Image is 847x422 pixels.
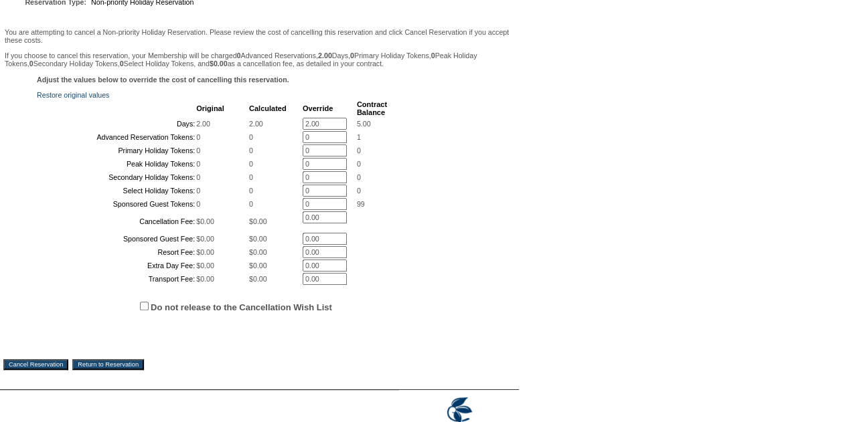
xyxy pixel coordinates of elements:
span: $0.00 [196,217,214,225]
span: $0.00 [249,275,267,283]
span: 0 [249,133,253,141]
td: Primary Holiday Tokens: [38,144,195,156]
b: Override [303,104,333,112]
span: 0 [357,160,361,168]
b: Original [196,104,224,112]
b: 0 [120,60,124,68]
b: Calculated [249,104,287,112]
td: Sponsored Guest Fee: [38,233,195,245]
span: 5.00 [357,120,371,128]
td: Extra Day Fee: [38,259,195,272]
span: 1 [357,133,361,141]
span: 2.00 [249,120,263,128]
td: Sponsored Guest Tokens: [38,198,195,210]
span: $0.00 [196,275,214,283]
td: Peak Holiday Tokens: [38,158,195,170]
b: 0 [350,51,354,60]
td: Resort Fee: [38,246,195,258]
input: Return to Reservation [72,359,144,370]
span: 0 [249,146,253,154]
td: Advanced Reservation Tokens: [38,131,195,143]
span: 0 [196,173,200,181]
td: Cancellation Fee: [38,211,195,231]
b: $0.00 [210,60,228,68]
span: 0 [196,146,200,154]
span: $0.00 [249,235,267,243]
span: 0 [357,187,361,195]
a: Restore original values [37,91,109,99]
span: 0 [249,173,253,181]
p: You are attempting to cancel a Non-priority Holiday Reservation. Please review the cost of cancel... [5,28,514,44]
span: 0 [196,187,200,195]
span: 0 [357,173,361,181]
span: $0.00 [249,261,267,270]
span: $0.00 [196,261,214,270]
b: Adjust the values below to override the cost of cancelling this reservation. [37,76,289,84]
td: Transport Fee: [38,273,195,285]
span: 0 [196,133,200,141]
span: $0.00 [249,248,267,256]
span: 0 [249,200,253,208]
b: 0 [237,51,241,60]
span: 99 [357,200,365,208]
label: Do not release to the Cancellation Wish List [151,302,332,312]
b: Contract Balance [357,100,387,116]
b: 2.00 [318,51,332,60]
span: $0.00 [196,235,214,243]
b: 0 [29,60,33,68]
input: Cancel Reservation [3,359,68,370]
td: Days: [38,118,195,130]
b: 0 [431,51,435,60]
span: 2.00 [196,120,210,128]
td: Select Holiday Tokens: [38,185,195,197]
td: Secondary Holiday Tokens: [38,171,195,183]
span: 0 [249,187,253,195]
span: $0.00 [249,217,267,225]
span: 0 [196,200,200,208]
span: 0 [196,160,200,168]
span: 0 [357,146,361,154]
span: $0.00 [196,248,214,256]
span: 0 [249,160,253,168]
p: If you choose to cancel this reservation, your Membership will be charged Advanced Reservations, ... [5,51,514,68]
